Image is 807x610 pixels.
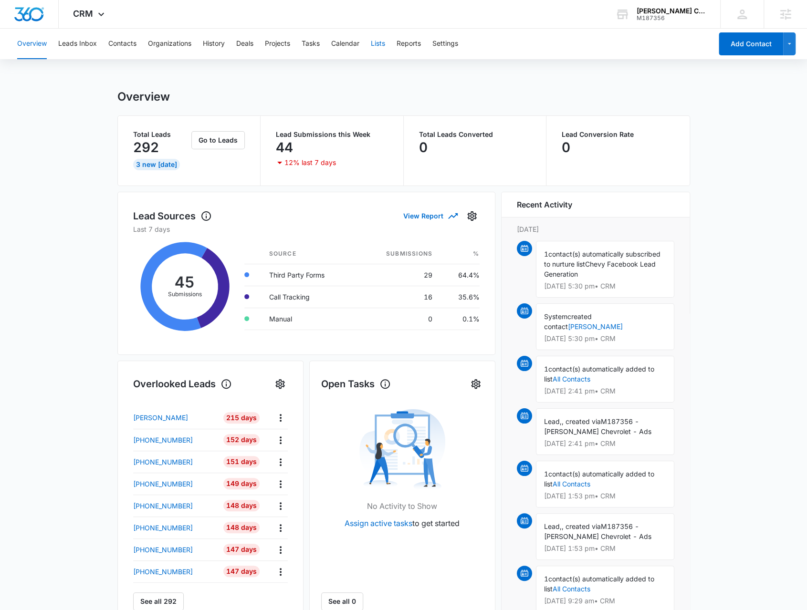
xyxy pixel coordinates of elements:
[223,566,260,577] div: 147 Days
[440,264,479,286] td: 64.4%
[133,545,217,555] a: [PHONE_NUMBER]
[133,501,217,511] a: [PHONE_NUMBER]
[544,250,660,268] span: contact(s) automatically subscribed to nurture list
[544,470,548,478] span: 1
[273,520,288,535] button: Actions
[544,335,666,342] p: [DATE] 5:30 pm • CRM
[273,542,288,557] button: Actions
[464,208,480,224] button: Settings
[356,264,440,286] td: 29
[273,455,288,469] button: Actions
[133,413,217,423] a: [PERSON_NAME]
[544,545,666,552] p: [DATE] 1:53 pm • CRM
[553,480,590,488] a: All Contacts
[261,286,356,308] td: Call Tracking
[345,517,460,529] p: to get started
[117,90,170,104] h1: Overview
[133,435,217,445] a: [PHONE_NUMBER]
[273,498,288,513] button: Actions
[544,575,548,583] span: 1
[719,32,783,55] button: Add Contact
[273,410,288,425] button: Actions
[356,286,440,308] td: 16
[544,365,654,383] span: contact(s) automatically added to list
[223,544,260,555] div: 147 Days
[191,136,245,144] a: Go to Leads
[133,140,159,155] p: 292
[568,322,623,331] a: [PERSON_NAME]
[133,224,480,234] p: Last 7 days
[265,29,290,59] button: Projects
[432,29,458,59] button: Settings
[261,244,356,264] th: Source
[261,308,356,330] td: Manual
[562,417,601,425] span: , created via
[273,476,288,491] button: Actions
[468,376,483,392] button: Settings
[562,522,601,530] span: , created via
[133,501,193,511] p: [PHONE_NUMBER]
[223,478,260,489] div: 149 Days
[203,29,225,59] button: History
[223,434,260,445] div: 152 Days
[191,131,245,149] button: Go to Leads
[133,545,193,555] p: [PHONE_NUMBER]
[544,365,548,373] span: 1
[133,567,193,577] p: [PHONE_NUMBER]
[133,567,217,577] a: [PHONE_NUMBER]
[544,283,666,289] p: [DATE] 5:30 pm • CRM
[223,412,260,424] div: 215 Days
[133,457,193,467] p: [PHONE_NUMBER]
[133,523,193,533] p: [PHONE_NUMBER]
[133,209,212,223] h1: Lead Sources
[544,260,656,278] span: Chevy Facebook Lead Generation
[331,29,359,59] button: Calendar
[17,29,47,59] button: Overview
[544,522,562,530] span: Lead,
[58,29,97,59] button: Leads Inbox
[544,598,666,604] p: [DATE] 9:29 am • CRM
[272,376,288,392] button: Settings
[419,131,531,138] p: Total Leads Converted
[544,417,562,425] span: Lead,
[562,131,674,138] p: Lead Conversion Rate
[544,440,666,447] p: [DATE] 2:41 pm • CRM
[133,377,232,391] h1: Overlooked Leads
[397,29,421,59] button: Reports
[517,224,674,234] p: [DATE]
[544,575,654,593] span: contact(s) automatically added to list
[223,500,260,511] div: 148 Days
[403,207,457,224] button: View Report
[148,29,191,59] button: Organizations
[321,377,391,391] h1: Open Tasks
[236,29,253,59] button: Deals
[133,159,180,170] div: 3 New [DATE]
[273,564,288,579] button: Actions
[440,244,479,264] th: %
[73,9,93,19] span: CRM
[345,518,412,528] a: Assign active tasks
[302,29,320,59] button: Tasks
[544,388,666,394] p: [DATE] 2:41 pm • CRM
[371,29,385,59] button: Lists
[108,29,136,59] button: Contacts
[544,470,654,488] span: contact(s) automatically added to list
[133,435,193,445] p: [PHONE_NUMBER]
[133,413,188,423] p: [PERSON_NAME]
[356,308,440,330] td: 0
[544,312,567,321] span: System
[419,140,428,155] p: 0
[276,131,388,138] p: Lead Submissions this Week
[261,264,356,286] td: Third Party Forms
[553,375,590,383] a: All Contacts
[544,312,592,331] span: created contact
[223,522,260,533] div: 148 Days
[562,140,570,155] p: 0
[637,15,706,21] div: account id
[544,493,666,499] p: [DATE] 1:53 pm • CRM
[223,456,260,467] div: 151 Days
[133,523,217,533] a: [PHONE_NUMBER]
[367,500,437,512] p: No Activity to Show
[356,244,440,264] th: Submissions
[553,585,590,593] a: All Contacts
